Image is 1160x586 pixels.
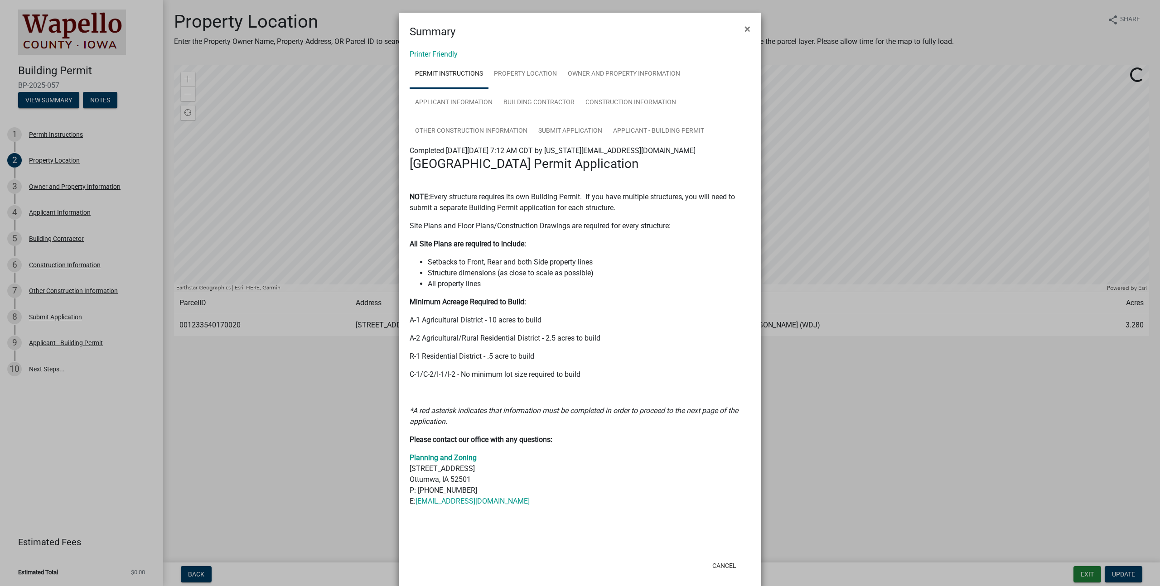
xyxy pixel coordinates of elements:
[562,60,686,89] a: Owner and Property Information
[533,117,608,146] a: Submit Application
[410,117,533,146] a: Other Construction Information
[410,221,750,231] p: Site Plans and Floor Plans/Construction Drawings are required for every structure:
[410,333,750,344] p: A-2 Agricultural/Rural Residential District - 2.5 acres to build
[410,50,458,58] a: Printer Friendly
[410,435,552,444] strong: Please contact our office with any questions:
[410,146,696,155] span: Completed [DATE][DATE] 7:12 AM CDT by [US_STATE][EMAIL_ADDRESS][DOMAIN_NAME]
[488,60,562,89] a: Property Location
[428,279,750,289] li: All property lines
[608,117,710,146] a: Applicant - Building Permit
[737,16,758,42] button: Close
[580,88,681,117] a: Construction Information
[410,351,750,362] p: R-1 Residential District - .5 acre to build
[410,298,526,306] strong: Minimum Acreage Required to Build:
[410,88,498,117] a: Applicant Information
[410,406,738,426] i: *A red asterisk indicates that information must be completed in order to proceed to the next page...
[410,60,488,89] a: Permit Instructions
[410,192,430,201] strong: NOTE:
[410,192,750,213] p: Every structure requires its own Building Permit. If you have multiple structures, you will need ...
[410,453,477,462] a: Planning and Zoning
[744,23,750,35] span: ×
[410,156,750,172] h3: [GEOGRAPHIC_DATA] Permit Application
[410,24,455,40] h4: Summary
[705,557,744,574] button: Cancel
[410,369,750,380] p: C-1/C-2/I-1/I-2 - No minimum lot size required to build
[428,268,750,279] li: Structure dimensions (as close to scale as possible)
[428,257,750,268] li: Setbacks to Front, Rear and both Side property lines
[410,315,750,326] p: A-1 Agricultural District - 10 acres to build
[410,240,526,248] strong: All Site Plans are required to include:
[498,88,580,117] a: Building Contractor
[410,452,750,507] p: [STREET_ADDRESS] Ottumwa, IA 52501 P: [PHONE_NUMBER] E:
[416,497,530,505] a: [EMAIL_ADDRESS][DOMAIN_NAME]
